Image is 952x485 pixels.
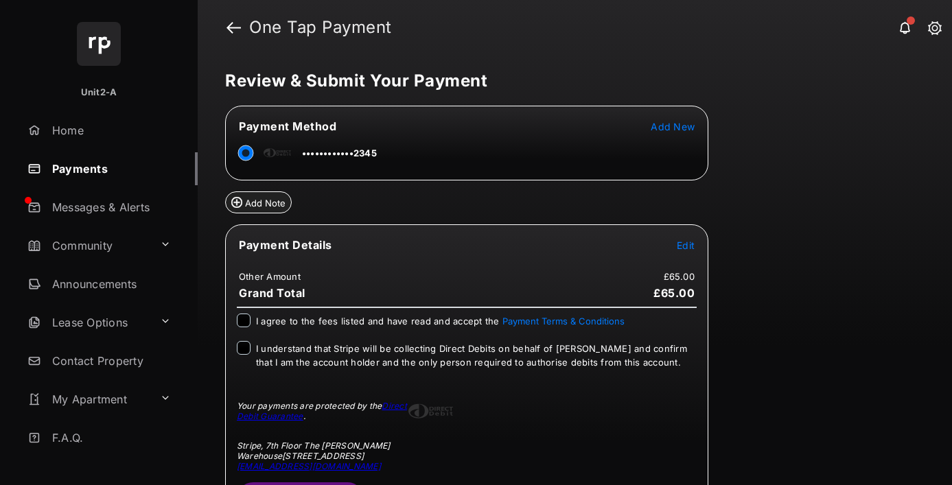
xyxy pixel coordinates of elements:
a: Lease Options [22,306,154,339]
td: Other Amount [238,270,301,283]
a: Community [22,229,154,262]
p: Unit2-A [81,86,117,99]
button: Add Note [225,191,292,213]
div: Stripe, 7th Floor The [PERSON_NAME] Warehouse [STREET_ADDRESS] [237,440,408,471]
button: Add New [651,119,695,133]
div: Your payments are protected by the . [237,401,408,421]
span: Grand Total [239,286,305,300]
span: ••••••••••••2345 [302,147,377,158]
a: F.A.Q. [22,421,198,454]
span: Add New [651,121,695,132]
h5: Review & Submit Your Payment [225,73,914,89]
a: Payments [22,152,198,185]
span: Payment Method [239,119,336,133]
a: Home [22,114,198,147]
a: Messages & Alerts [22,191,198,224]
button: I agree to the fees listed and have read and accept the [502,316,625,327]
span: £65.00 [653,286,695,300]
strong: One Tap Payment [249,19,392,36]
span: Edit [677,239,695,251]
img: svg+xml;base64,PHN2ZyB4bWxucz0iaHR0cDovL3d3dy53My5vcmcvMjAwMC9zdmciIHdpZHRoPSI2NCIgaGVpZ2h0PSI2NC... [77,22,121,66]
span: I agree to the fees listed and have read and accept the [256,316,625,327]
a: Direct Debit Guarantee [237,401,407,421]
span: Payment Details [239,238,332,252]
a: Announcements [22,268,198,300]
button: Edit [677,238,695,252]
a: Contact Property [22,344,198,377]
span: I understand that Stripe will be collecting Direct Debits on behalf of [PERSON_NAME] and confirm ... [256,343,687,368]
td: £65.00 [663,270,696,283]
a: My Apartment [22,383,154,416]
a: [EMAIL_ADDRESS][DOMAIN_NAME] [237,461,381,471]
